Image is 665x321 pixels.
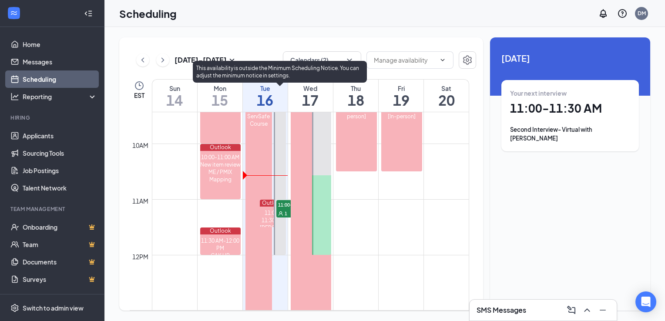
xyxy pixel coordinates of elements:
svg: Settings [462,55,473,65]
a: September 20, 2025 [424,80,469,112]
div: Thu [333,84,378,93]
a: DocumentsCrown [23,253,97,271]
h1: 15 [198,93,242,107]
div: 12pm [131,252,150,261]
button: Calendars (2)ChevronDown [283,51,361,69]
div: 11:30 AM-12:00 PM [200,237,241,252]
div: Second Interview- Virtual with [PERSON_NAME] [510,125,630,143]
svg: ChevronDown [439,57,446,64]
a: September 16, 2025 [243,80,288,112]
svg: ComposeMessage [566,305,577,315]
a: Home [23,36,97,53]
a: September 17, 2025 [288,80,333,112]
h1: 18 [333,93,378,107]
svg: Minimize [598,305,608,315]
div: Sun [152,84,197,93]
div: CAK SVR [In-person] [336,105,377,120]
h3: [DATE] - [DATE] [175,55,227,65]
a: TeamCrown [23,236,97,253]
a: Scheduling [23,70,97,88]
a: OnboardingCrown [23,218,97,236]
svg: User [278,211,283,216]
h1: 14 [152,93,197,107]
a: SurveysCrown [23,271,97,288]
div: Switch to admin view [23,304,84,312]
h1: 19 [379,93,423,107]
div: [PERSON_NAME] Second Interview [260,224,286,246]
svg: Clock [134,80,144,91]
svg: ChevronUp [582,305,592,315]
h1: 16 [243,93,288,107]
div: 11am [131,196,150,206]
button: ChevronUp [580,303,594,317]
svg: SmallChevronDown [227,55,237,65]
div: ServSafe Course [245,113,272,127]
svg: Notifications [598,8,608,19]
div: Outlook [200,144,241,151]
div: 10:00-11:00 AM [200,154,241,161]
div: Team Management [10,205,95,213]
a: Talent Network [23,179,97,197]
span: 1 [285,211,287,217]
div: Sat [424,84,469,93]
div: Fri [379,84,423,93]
a: Job Postings [23,162,97,179]
button: Minimize [596,303,610,317]
div: Wed [288,84,333,93]
div: Outlook [200,227,241,234]
button: ComposeMessage [564,303,578,317]
svg: Settings [10,304,19,312]
svg: ChevronDown [345,56,354,64]
button: Settings [459,51,476,69]
a: Applicants [23,127,97,144]
h3: SMS Messages [477,305,526,315]
div: CAK HR [200,252,241,259]
div: 1pm [134,308,150,317]
span: [DATE] [501,51,639,65]
svg: Analysis [10,92,19,101]
h1: 17 [288,93,333,107]
span: 11:00-11:30 AM [276,200,320,209]
div: This availability is outside the Minimum Scheduling Notice. You can adjust the minimum notice in ... [193,61,367,83]
div: 10am [131,140,150,150]
svg: ChevronLeft [138,55,147,65]
div: Bar Symon SVR [In-person] [381,105,422,120]
span: EST [134,91,144,100]
button: ChevronLeft [136,53,149,67]
div: Open Intercom Messenger [635,291,656,312]
a: Sourcing Tools [23,144,97,162]
h1: 11:00 - 11:30 AM [510,101,630,116]
div: New item review ME / PMIX Mapping [200,161,241,183]
div: DM [638,10,646,17]
svg: Collapse [84,9,93,18]
svg: QuestionInfo [617,8,628,19]
div: Outlook [260,200,286,207]
h1: 20 [424,93,469,107]
div: Your next interview [510,89,630,97]
div: Hiring [10,114,95,121]
div: 11:00-11:30 AM [260,209,286,224]
a: September 18, 2025 [333,80,378,112]
a: September 19, 2025 [379,80,423,112]
div: Reporting [23,92,97,101]
div: Tue [243,84,288,93]
h1: Scheduling [119,6,177,21]
button: ChevronRight [156,53,169,67]
a: September 15, 2025 [198,80,242,112]
a: Messages [23,53,97,70]
div: Mon [198,84,242,93]
a: September 14, 2025 [152,80,197,112]
svg: WorkstreamLogo [10,9,18,17]
input: Manage availability [374,55,436,65]
svg: ChevronRight [158,55,167,65]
